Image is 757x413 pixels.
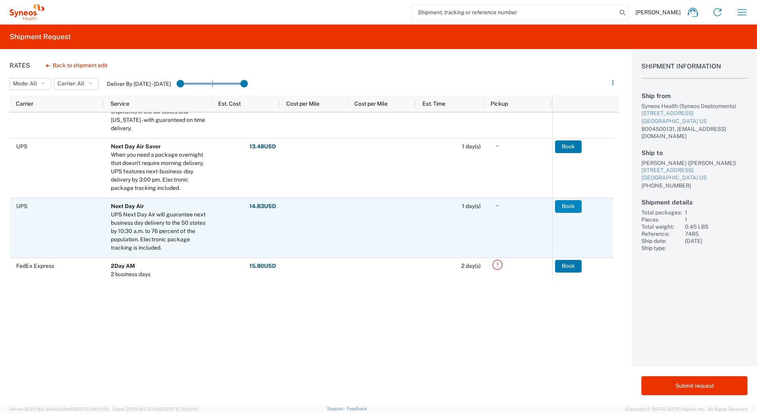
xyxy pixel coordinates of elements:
div: Syneos Health (Syneos Deployments) [641,102,747,110]
button: Book [555,200,582,213]
div: When you need a package overnight that doesn't require morning delivery, UPS features next-busine... [111,151,208,192]
span: 1 day(s) [462,203,481,209]
div: 7485 [685,230,747,237]
span: Est. Time [422,100,445,107]
span: Carrier: All [57,80,84,87]
span: 1 day(s) [462,143,481,150]
button: Back to shipment edit [40,59,114,72]
b: Next Day Air Saver [111,143,161,150]
button: Mode: All [10,78,51,90]
span: [PERSON_NAME] [635,9,681,16]
span: 2 day(s) [461,263,481,269]
a: [STREET_ADDRESS][GEOGRAPHIC_DATA] US [641,167,747,182]
label: Deliver By [DATE] - [DATE] [107,80,171,87]
div: Ship date: [641,237,682,244]
h1: Rates [10,62,30,69]
button: Book [555,140,582,153]
a: [STREET_ADDRESS][GEOGRAPHIC_DATA] US [641,110,747,125]
span: Est. Cost [218,100,241,107]
button: 15.80USD [249,260,276,273]
button: Carrier: All [54,78,99,90]
span: [DATE] 09:52:52 [76,407,109,411]
span: Cost per Mile [354,100,388,107]
div: 1 [685,216,747,223]
button: 14.83USD [249,200,276,213]
div: [GEOGRAPHIC_DATA] US [641,117,747,125]
strong: 14.83 USD [249,203,276,210]
div: Pieces [641,216,682,223]
h2: Ship from [641,92,747,100]
div: [DATE] [685,237,747,244]
div: 1 [685,209,747,216]
span: Mode: All [13,80,37,87]
span: Carrier [16,100,33,107]
button: Submit request [641,376,747,395]
div: Total weight: [641,223,682,230]
div: [PHONE_NUMBER] [641,182,747,189]
div: 0.45 LBS [685,223,747,230]
div: An economical choice for priority shipments in the 50 states and Puerto Rico - with guaranteed on... [111,99,208,133]
span: UPS [16,203,27,209]
a: Support [327,406,347,411]
span: Copyright © [DATE]-[DATE] Agistix Inc., All Rights Reserved [626,405,747,413]
button: Book [555,260,582,273]
strong: 15.80 USD [249,262,276,270]
span: [DATE] 10:20:09 [166,407,198,411]
a: Feedback [347,406,367,411]
h2: Ship to [641,149,747,157]
h2: Shipment details [641,199,747,206]
span: Service [110,100,129,107]
b: 2Day AM [111,263,135,269]
b: Next Day Air [111,203,144,209]
span: Cost per Mile [286,100,320,107]
h1: Shipment Information [641,63,747,79]
div: [STREET_ADDRESS] [641,167,747,174]
input: Shipment, tracking or reference number [412,5,617,20]
div: UPS Next Day Air will guarantee next business day delivery to the 50 states by 10:30 a.m. to 76 p... [111,210,208,252]
span: Server: 2025.18.0-bb0e0c2bd68 [10,407,109,411]
span: Pickup [491,100,508,107]
strong: 13.48 USD [249,143,276,150]
div: Reference: [641,230,682,237]
h2: Shipment Request [10,32,71,42]
span: Client: 2025.18.0-27d3021 [112,407,198,411]
div: 2 business days [111,270,150,278]
div: 8004500131, [EMAIL_ADDRESS][DOMAIN_NAME] [641,125,747,140]
span: FedEx Express [16,263,54,269]
span: UPS [16,143,27,150]
div: [GEOGRAPHIC_DATA] US [641,174,747,182]
div: Total packages: [641,209,682,216]
div: Ship type: [641,244,682,252]
div: [PERSON_NAME] ([PERSON_NAME]) [641,159,747,167]
button: 13.48USD [249,140,276,153]
div: [STREET_ADDRESS] [641,110,747,117]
